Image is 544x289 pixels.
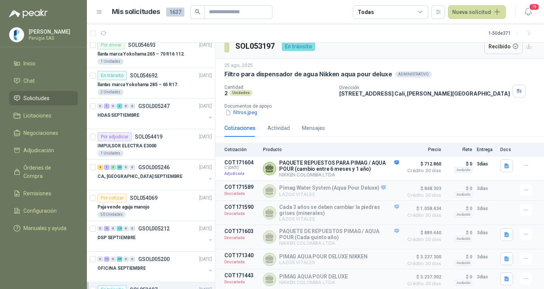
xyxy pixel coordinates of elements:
[9,221,78,235] a: Manuales y ayuda
[199,103,212,110] p: [DATE]
[224,190,258,198] p: Descartada
[279,240,399,246] p: NIKKEN COLOMBIA LTDA
[130,195,158,201] p: SOL054069
[23,189,51,198] span: Remisiones
[23,94,49,102] span: Solicitudes
[87,190,215,221] a: Por cotizarSOL054069[DATE] Paja vende aguja manojo50 Unidades
[403,252,441,261] span: $ 3.237.300
[224,204,258,210] p: COT171590
[9,56,78,71] a: Inicio
[123,165,129,170] div: 0
[97,226,103,231] div: 0
[403,184,441,193] span: $ 848.303
[224,62,253,69] p: 25 ago, 2025
[358,8,374,16] div: Todas
[477,147,496,152] p: Entrega
[117,104,122,109] div: 3
[279,172,399,178] p: NIKKEN COLOMBIA LTDA
[454,260,472,266] div: Incluido
[130,226,135,231] div: 0
[454,212,472,218] div: Incluido
[97,40,125,49] div: Por enviar
[166,8,184,17] span: 1637
[97,265,146,272] p: OFICINA SEPTIEMBRE
[279,160,399,172] p: PAQUETE REPUESTOS PARA PIMAG / AQUA POUR (cambio entre 6 meses y 1 año)
[448,5,506,19] button: Nueva solicitud
[224,252,258,258] p: COT171340
[117,226,122,231] div: 14
[104,226,110,231] div: 4
[224,124,255,132] div: Cotizaciones
[199,72,212,79] p: [DATE]
[123,104,129,109] div: 0
[97,142,156,150] p: IMPULSOR ELECTRA E3000
[403,261,441,266] span: Crédito 30 días
[446,159,472,168] p: $ 0
[224,258,258,266] p: Descartada
[9,91,78,105] a: Solicitudes
[477,184,496,193] p: 3 días
[97,102,213,126] a: 0 1 0 3 0 0 GSOL005247[DATE] HDAS SEPTIEMBRE
[267,124,290,132] div: Actividad
[97,165,103,170] div: 4
[23,207,57,215] span: Configuración
[117,257,122,262] div: 35
[97,212,126,218] div: 50 Unidades
[104,165,110,170] div: 1
[477,204,496,213] p: 3 días
[446,147,472,152] p: Flete
[279,253,368,260] p: PIMAG AQUA POUR DELUXE NIKKEN
[403,237,441,242] span: Crédito 30 días
[529,3,539,11] span: 19
[9,28,24,42] img: Company Logo
[130,73,158,78] p: SOL054692
[87,68,215,99] a: En tránsitoSOL054692[DATE] llantas marca Yokohama 285 – 65 R17.2 Unidades
[477,252,496,261] p: 3 días
[454,280,472,286] div: Incluido
[446,228,472,237] p: $ 0
[199,195,212,202] p: [DATE]
[110,226,116,231] div: 0
[9,9,48,18] img: Logo peakr
[199,164,212,171] p: [DATE]
[235,40,276,52] h3: SOL053197
[135,134,162,139] p: SOL054419
[123,226,129,231] div: 0
[224,147,258,152] p: Cotización
[403,193,441,198] span: Crédito 30 días
[29,36,76,40] p: Perugia SAS
[97,150,124,156] div: 1 Unidades
[279,192,386,197] p: LAZOS VITALES
[302,124,325,132] div: Mensajes
[23,224,66,232] span: Manuales y ayuda
[339,85,510,90] p: Dirección
[130,257,135,262] div: 0
[224,228,258,234] p: COT171603
[199,256,212,263] p: [DATE]
[282,42,315,51] div: En tránsito
[199,225,212,232] p: [DATE]
[279,204,399,216] p: Cada 3 años se deben cambiar la piedras grises (minerales)
[97,104,103,109] div: 0
[454,236,472,242] div: Incluido
[403,168,441,173] span: Crédito 30 días
[23,77,35,85] span: Chat
[87,37,215,68] a: Por enviarSOL054693[DATE] llanta marca Yokohama 265 – 70 R16 112.1 Unidades
[23,111,51,120] span: Licitaciones
[110,257,116,262] div: 0
[97,59,124,65] div: 1 Unidades
[104,104,110,109] div: 1
[403,159,441,168] span: $ 712.860
[138,257,170,262] p: GSOL005200
[195,9,200,14] span: search
[29,29,76,34] p: [PERSON_NAME]
[403,213,441,218] span: Crédito 30 días
[130,104,135,109] div: 0
[279,185,386,192] p: Pimag Water System (Aqua Pour Deluxe)
[224,70,392,78] p: Filtro para dispensador de agua Nikken aqua pour deluxe
[279,216,399,222] p: LAZOS VITALES
[339,90,510,97] p: [STREET_ADDRESS] Cali , [PERSON_NAME][GEOGRAPHIC_DATA]
[97,132,132,141] div: Por adjudicar
[477,159,496,168] p: 3 días
[403,272,441,281] span: $ 3.237.302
